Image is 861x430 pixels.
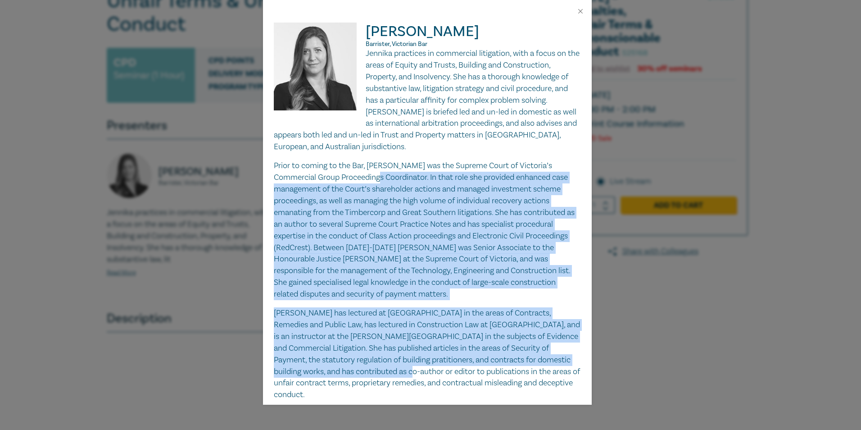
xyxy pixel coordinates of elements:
[274,23,581,48] h2: [PERSON_NAME]
[274,48,581,153] p: Jennika practices in commercial litigation, with a focus on the areas of Equity and Trusts, Build...
[576,7,585,15] button: Close
[366,40,427,48] span: Barrister, Victorian Bar
[274,23,366,119] img: Jennika Anthony-Shaw
[274,307,581,401] p: [PERSON_NAME] has lectured at [GEOGRAPHIC_DATA] in the areas of Contracts, Remedies and Public La...
[274,160,581,300] p: Prior to coming to the Bar, [PERSON_NAME] was the Supreme Court of Victoria’s Commercial Group Pr...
